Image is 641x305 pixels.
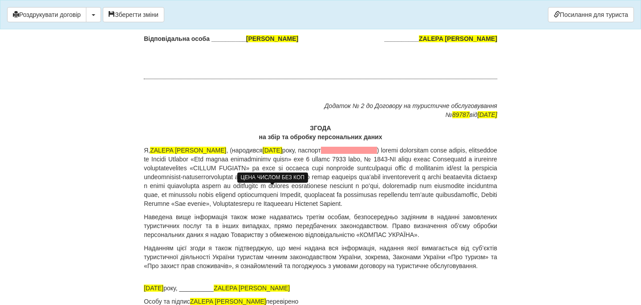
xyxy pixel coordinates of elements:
[384,34,497,43] span: __________
[452,111,470,118] span: 89787
[144,146,497,208] p: Я, , (народився року, паспорт ) loremi dolorsitam conse adipis, elitseddoe te Incidi Utlabor «Etd...
[419,35,497,42] span: ZALEPA [PERSON_NAME]
[150,147,226,154] span: ZALEPA [PERSON_NAME]
[246,35,298,42] span: [PERSON_NAME]
[190,298,266,305] span: ZALEPA [PERSON_NAME]
[214,285,290,292] span: ZALEPA [PERSON_NAME]
[144,284,497,293] p: року, __________
[144,124,497,141] p: ЗГОДА на збір та обробку персональних даних
[478,111,497,118] span: [DATE]
[548,7,634,22] a: Посилання для туриста
[144,101,497,119] p: Додаток № 2 до Договору на туристичне обслуговування № від
[144,213,497,239] p: Наведена вище інформація також може надаватись третім особам, безпосередньо задіяним в наданні за...
[144,34,298,43] span: Відповідальна особа __________
[237,173,308,183] div: ЦЕНА ЧИСЛОМ БЕЗ КОП
[144,244,497,270] p: Наданням цієї згоди я також підтверджую, що мені надана вся інформація, надання якої вимагається ...
[103,7,164,22] button: Зберегти зміни
[263,147,282,154] span: [DATE]
[7,7,86,22] button: Роздрукувати договір
[144,285,163,292] span: [DATE]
